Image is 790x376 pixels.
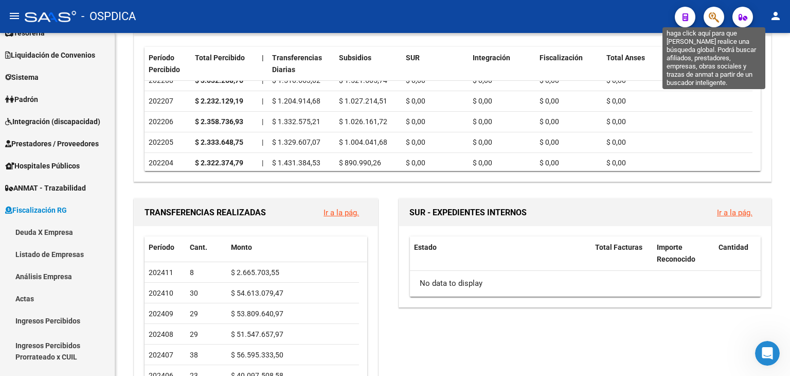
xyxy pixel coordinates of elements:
[473,138,492,146] span: $ 0,00
[5,72,39,83] span: Sistema
[272,117,320,126] span: $ 1.332.575,21
[606,76,626,84] span: $ 0,00
[469,47,535,81] datatable-header-cell: Integración
[5,160,80,172] span: Hospitales Públicos
[149,54,180,74] span: Período Percibido
[602,47,752,81] datatable-header-cell: Total Anses
[535,47,602,81] datatable-header-cell: Fiscalización
[149,268,173,277] span: 202411
[657,243,695,263] span: Importe Reconocido
[231,268,279,277] span: $ 2.665.703,55
[227,236,359,259] datatable-header-cell: Monto
[262,159,263,167] span: |
[339,159,381,167] span: $ 890.990,26
[186,236,227,259] datatable-header-cell: Cant.
[272,97,320,105] span: $ 1.204.914,68
[145,236,186,259] datatable-header-cell: Período
[149,116,187,128] div: 202206
[149,310,173,318] span: 202409
[653,236,714,270] datatable-header-cell: Importe Reconocido
[714,236,761,270] datatable-header-cell: Cantidad
[540,76,559,84] span: $ 0,00
[606,159,626,167] span: $ 0,00
[595,243,642,251] span: Total Facturas
[231,289,283,297] span: $ 54.613.079,47
[81,5,136,28] span: - OSPDICA
[149,136,187,148] div: 202205
[406,54,420,62] span: SUR
[339,76,387,84] span: $ 1.521.605,74
[414,243,437,251] span: Estado
[272,159,320,167] span: $ 1.431.384,53
[755,341,780,366] iframe: Intercom live chat
[149,289,173,297] span: 202410
[406,159,425,167] span: $ 0,00
[272,138,320,146] span: $ 1.329.607,07
[315,203,367,222] button: Ir a la pág.
[5,116,100,127] span: Integración (discapacidad)
[591,236,653,270] datatable-header-cell: Total Facturas
[145,47,191,81] datatable-header-cell: Período Percibido
[5,49,95,61] span: Liquidación de Convenios
[272,76,320,84] span: $ 1.510.663,02
[5,94,38,105] span: Padrón
[195,159,243,167] strong: $ 2.322.374,79
[339,138,387,146] span: $ 1.004.041,68
[339,117,387,126] span: $ 1.026.161,72
[709,203,761,222] button: Ir a la pág.
[262,76,263,84] span: |
[540,138,559,146] span: $ 0,00
[324,208,359,217] a: Ir a la pág.
[410,236,591,270] datatable-header-cell: Estado
[191,47,258,81] datatable-header-cell: Total Percibido
[406,97,425,105] span: $ 0,00
[149,157,187,169] div: 202204
[272,54,322,74] span: Transferencias Diarias
[8,10,21,22] mat-icon: menu
[406,117,425,126] span: $ 0,00
[410,271,761,297] div: No data to display
[5,204,67,216] span: Fiscalización RG
[190,289,198,297] span: 30
[335,47,402,81] datatable-header-cell: Subsidios
[149,95,187,107] div: 202207
[190,243,207,251] span: Cant.
[5,138,99,149] span: Prestadores / Proveedores
[719,243,748,251] span: Cantidad
[149,351,173,359] span: 202407
[473,54,510,62] span: Integración
[262,138,263,146] span: |
[540,117,559,126] span: $ 0,00
[540,159,559,167] span: $ 0,00
[258,47,268,81] datatable-header-cell: |
[190,268,194,277] span: 8
[262,117,263,126] span: |
[473,117,492,126] span: $ 0,00
[190,351,198,359] span: 38
[195,97,243,105] strong: $ 2.232.129,19
[145,208,266,217] span: TRANSFERENCIAS REALIZADAS
[473,97,492,105] span: $ 0,00
[5,182,86,194] span: ANMAT - Trazabilidad
[409,208,527,217] span: SUR - EXPEDIENTES INTERNOS
[195,54,245,62] span: Total Percibido
[606,117,626,126] span: $ 0,00
[406,138,425,146] span: $ 0,00
[262,54,264,62] span: |
[262,97,263,105] span: |
[149,243,174,251] span: Período
[339,97,387,105] span: $ 1.027.214,51
[195,117,243,126] strong: $ 2.358.736,93
[339,54,371,62] span: Subsidios
[540,97,559,105] span: $ 0,00
[540,54,583,62] span: Fiscalización
[606,97,626,105] span: $ 0,00
[606,138,626,146] span: $ 0,00
[406,76,425,84] span: $ 0,00
[231,351,283,359] span: $ 56.595.333,50
[473,159,492,167] span: $ 0,00
[606,54,645,62] span: Total Anses
[231,243,252,251] span: Monto
[231,310,283,318] span: $ 53.809.640,97
[268,47,335,81] datatable-header-cell: Transferencias Diarias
